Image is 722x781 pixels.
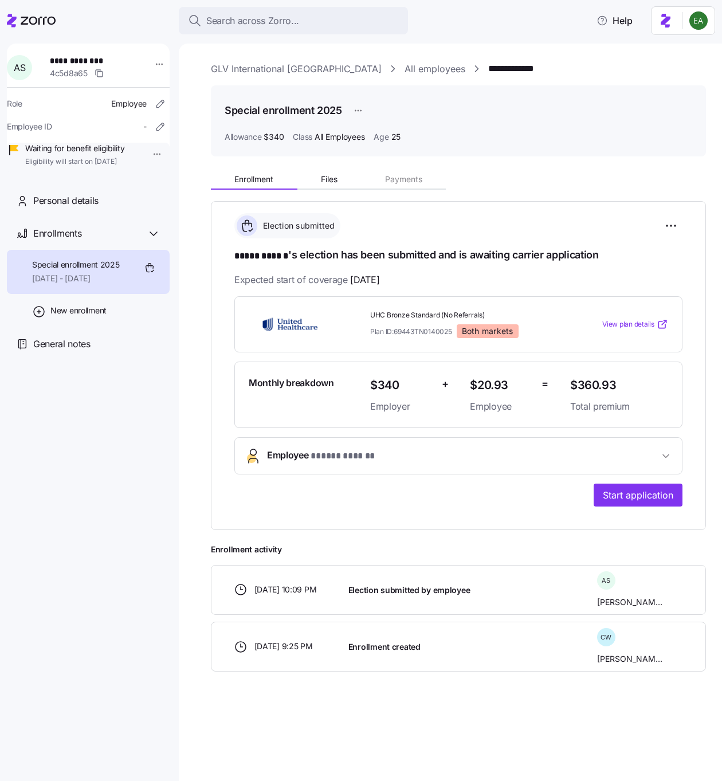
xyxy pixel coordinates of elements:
[321,175,338,183] span: Files
[225,103,342,117] h1: Special enrollment 2025
[293,131,312,143] span: Class
[602,578,610,584] span: A S
[7,98,22,109] span: Role
[179,7,408,34] button: Search across Zorro...
[462,326,513,336] span: Both markets
[315,131,364,143] span: All Employees
[33,194,99,208] span: Personal details
[442,376,449,393] span: +
[260,220,335,231] span: Election submitted
[50,68,88,79] span: 4c5d8a65
[32,259,120,270] span: Special enrollment 2025
[264,131,284,143] span: $340
[541,376,548,393] span: =
[33,337,91,351] span: General notes
[385,175,422,183] span: Payments
[374,131,389,143] span: Age
[225,131,261,143] span: Allowance
[370,311,561,320] span: UHC Bronze Standard (No Referrals)
[211,544,706,555] span: Enrollment activity
[594,484,682,507] button: Start application
[689,11,708,30] img: 825f81ac18705407de6586dd0afd9873
[267,448,375,464] span: Employee
[597,653,662,665] span: [PERSON_NAME]
[348,641,421,653] span: Enrollment created
[370,327,452,336] span: Plan ID: 69443TN0140025
[111,98,147,109] span: Employee
[25,157,124,167] span: Eligibility will start on [DATE]
[370,376,433,395] span: $340
[570,376,668,395] span: $360.93
[348,584,470,596] span: Election submitted by employee
[249,311,331,337] img: UnitedHealthcare
[597,596,662,608] span: [PERSON_NAME]
[234,175,273,183] span: Enrollment
[211,62,382,76] a: GLV International [GEOGRAPHIC_DATA]
[597,14,633,28] span: Help
[470,399,532,414] span: Employee
[570,399,668,414] span: Total premium
[25,143,124,154] span: Waiting for benefit eligibility
[234,273,379,287] span: Expected start of coverage
[254,641,313,652] span: [DATE] 9:25 PM
[391,131,401,143] span: 25
[206,14,299,28] span: Search across Zorro...
[601,634,611,641] span: C W
[602,319,668,330] a: View plan details
[350,273,379,287] span: [DATE]
[143,121,147,132] span: -
[32,273,120,284] span: [DATE] - [DATE]
[603,488,673,502] span: Start application
[33,226,81,241] span: Enrollments
[470,376,532,395] span: $20.93
[254,584,317,595] span: [DATE] 10:09 PM
[405,62,465,76] a: All employees
[14,63,25,72] span: A S
[370,399,433,414] span: Employer
[587,9,642,32] button: Help
[249,376,334,390] span: Monthly breakdown
[602,319,654,330] span: View plan details
[7,121,52,132] span: Employee ID
[234,248,682,264] h1: 's election has been submitted and is awaiting carrier application
[50,305,107,316] span: New enrollment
